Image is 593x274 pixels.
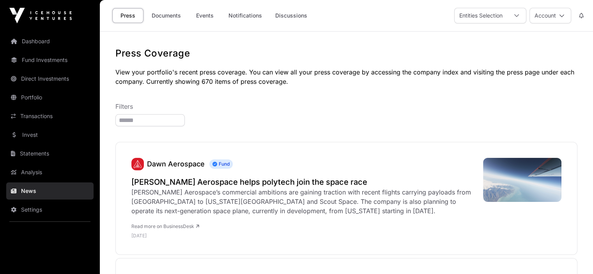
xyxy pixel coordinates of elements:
[131,158,144,170] a: Dawn Aerospace
[131,187,475,216] div: [PERSON_NAME] Aerospace’s commercial ambitions are gaining traction with recent flights carrying ...
[131,177,475,187] a: [PERSON_NAME] Aerospace helps polytech join the space race
[147,8,186,23] a: Documents
[112,8,143,23] a: Press
[209,159,233,169] span: Fund
[483,158,561,202] img: Dawn-Aerospace-Cal-Poly-flight.jpg
[6,51,94,69] a: Fund Investments
[147,160,205,168] a: Dawn Aerospace
[270,8,312,23] a: Discussions
[131,158,144,170] img: Dawn-Icon.svg
[9,8,72,23] img: Icehouse Ventures Logo
[554,237,593,274] iframe: Chat Widget
[189,8,220,23] a: Events
[455,8,507,23] div: Entities Selection
[131,223,199,229] a: Read more on BusinessDesk
[6,89,94,106] a: Portfolio
[223,8,267,23] a: Notifications
[115,67,577,86] p: View your portfolio's recent press coverage. You can view all your press coverage by accessing th...
[6,108,94,125] a: Transactions
[6,126,94,143] a: Invest
[115,102,577,111] p: Filters
[6,145,94,162] a: Statements
[6,201,94,218] a: Settings
[115,47,577,60] h1: Press Coverage
[6,182,94,200] a: News
[529,8,571,23] button: Account
[6,164,94,181] a: Analysis
[6,70,94,87] a: Direct Investments
[6,33,94,50] a: Dashboard
[131,233,475,239] p: [DATE]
